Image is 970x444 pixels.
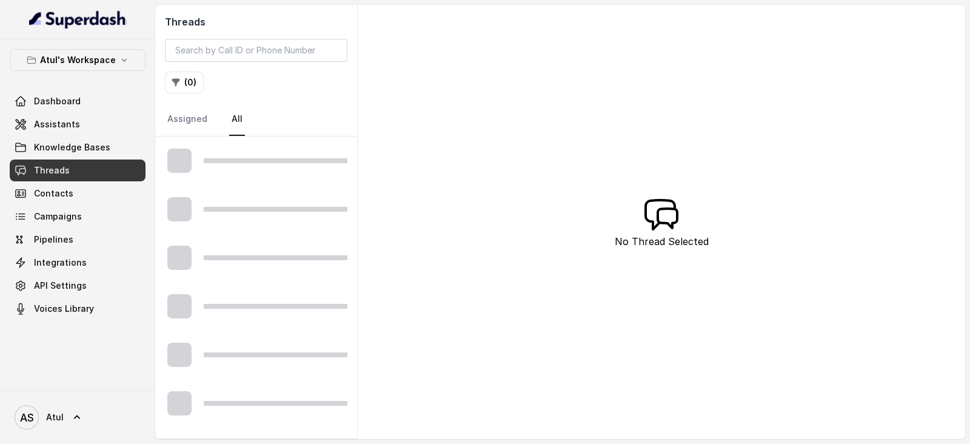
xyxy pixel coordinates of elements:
[10,252,145,274] a: Integrations
[10,90,145,112] a: Dashboard
[10,206,145,227] a: Campaigns
[34,164,70,177] span: Threads
[10,298,145,320] a: Voices Library
[10,400,145,434] a: Atul
[34,280,87,292] span: API Settings
[10,113,145,135] a: Assistants
[46,411,64,423] span: Atul
[165,39,347,62] input: Search by Call ID or Phone Number
[165,72,204,93] button: (0)
[615,234,709,249] p: No Thread Selected
[165,15,347,29] h2: Threads
[34,210,82,223] span: Campaigns
[34,303,94,315] span: Voices Library
[40,53,116,67] p: Atul's Workspace
[20,411,34,424] text: AS
[34,118,80,130] span: Assistants
[10,229,145,251] a: Pipelines
[165,103,210,136] a: Assigned
[10,183,145,204] a: Contacts
[34,234,73,246] span: Pipelines
[29,10,127,29] img: light.svg
[34,141,110,153] span: Knowledge Bases
[34,187,73,200] span: Contacts
[34,257,87,269] span: Integrations
[10,275,145,297] a: API Settings
[229,103,245,136] a: All
[10,49,145,71] button: Atul's Workspace
[10,136,145,158] a: Knowledge Bases
[34,95,81,107] span: Dashboard
[10,160,145,181] a: Threads
[165,103,347,136] nav: Tabs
